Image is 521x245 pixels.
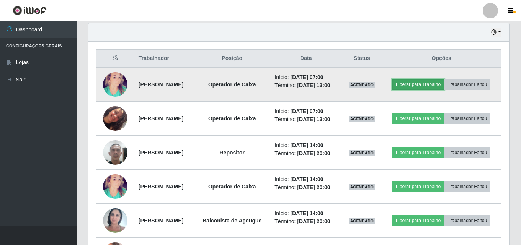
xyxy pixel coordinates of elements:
span: AGENDADO [349,150,376,156]
li: Início: [274,175,337,183]
img: 1718403228791.jpeg [103,97,127,140]
th: Trabalhador [134,50,194,68]
strong: [PERSON_NAME] [139,183,183,190]
strong: [PERSON_NAME] [139,81,183,88]
button: Liberar para Trabalho [392,215,444,226]
time: [DATE] 14:00 [291,176,323,182]
th: Posição [194,50,270,68]
time: [DATE] 07:00 [291,108,323,114]
strong: Balconista de Açougue [203,217,261,224]
li: Início: [274,73,337,81]
span: AGENDADO [349,116,376,122]
img: 1716159554658.jpeg [103,136,127,169]
time: [DATE] 13:00 [297,116,330,122]
time: [DATE] 14:00 [291,142,323,148]
button: Liberar para Trabalho [392,181,444,192]
time: [DATE] 07:00 [291,74,323,80]
strong: [PERSON_NAME] [139,115,183,122]
li: Início: [274,141,337,149]
img: 1705690307767.jpeg [103,204,127,237]
th: Status [342,50,382,68]
time: [DATE] 20:00 [297,150,330,156]
li: Início: [274,209,337,217]
button: Liberar para Trabalho [392,113,444,124]
time: [DATE] 13:00 [297,82,330,88]
time: [DATE] 20:00 [297,218,330,224]
th: Data [270,50,342,68]
time: [DATE] 20:00 [297,184,330,190]
strong: [PERSON_NAME] [139,149,183,156]
th: Opções [382,50,501,68]
li: Início: [274,107,337,115]
li: Término: [274,149,337,157]
time: [DATE] 14:00 [291,210,323,216]
strong: [PERSON_NAME] [139,217,183,224]
button: Trabalhador Faltou [444,215,490,226]
button: Trabalhador Faltou [444,147,490,158]
img: CoreUI Logo [13,6,47,15]
button: Trabalhador Faltou [444,79,490,90]
button: Liberar para Trabalho [392,147,444,158]
li: Término: [274,81,337,89]
strong: Operador de Caixa [208,81,256,88]
span: AGENDADO [349,218,376,224]
li: Término: [274,217,337,226]
strong: Repositor [220,149,245,156]
strong: Operador de Caixa [208,115,256,122]
button: Liberar para Trabalho [392,79,444,90]
img: 1598866679921.jpeg [103,67,127,103]
li: Término: [274,115,337,123]
strong: Operador de Caixa [208,183,256,190]
img: 1598866679921.jpeg [103,169,127,205]
button: Trabalhador Faltou [444,181,490,192]
button: Trabalhador Faltou [444,113,490,124]
span: AGENDADO [349,184,376,190]
li: Término: [274,183,337,191]
span: AGENDADO [349,82,376,88]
